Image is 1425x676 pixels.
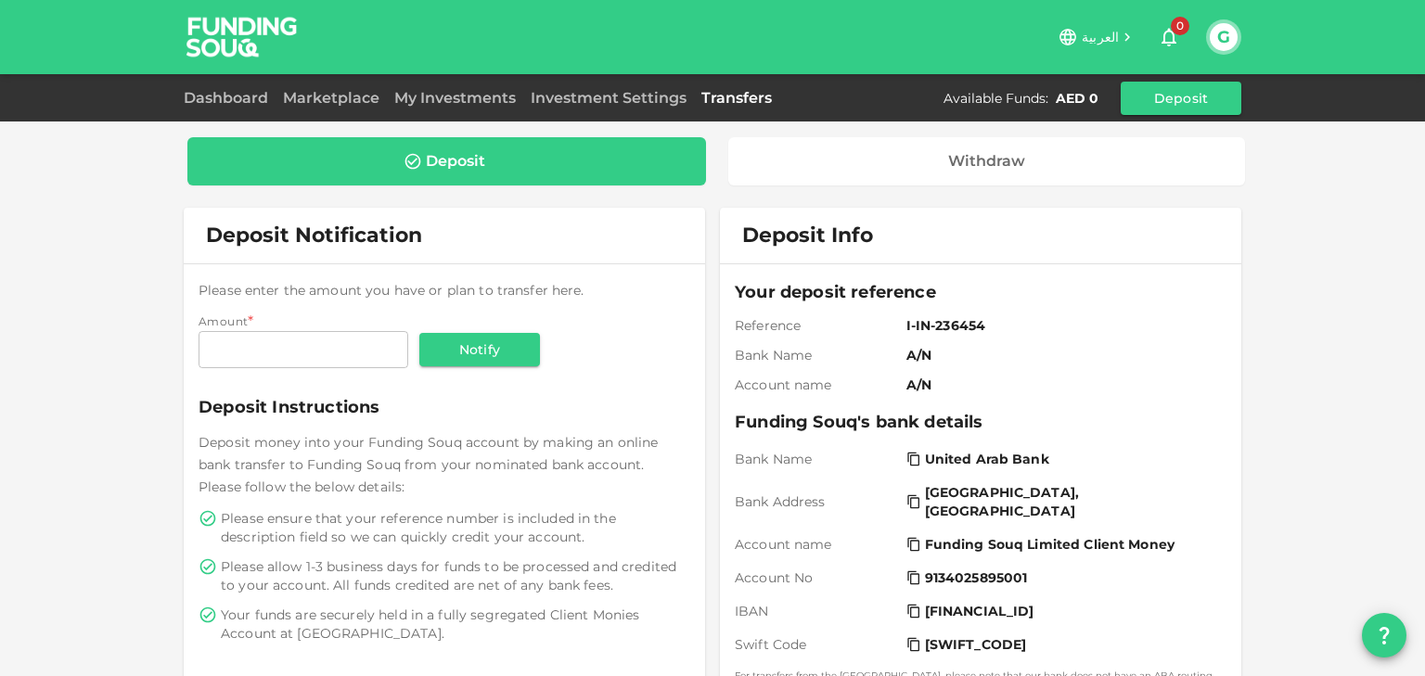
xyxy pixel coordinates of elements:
[1362,613,1406,657] button: question
[735,635,899,654] span: Swift Code
[694,89,779,107] a: Transfers
[906,376,1219,394] span: A/N
[419,333,540,366] button: Notify
[199,314,248,328] span: Amount
[735,316,899,335] span: Reference
[735,535,899,554] span: Account name
[426,152,485,171] div: Deposit
[948,152,1025,171] div: Withdraw
[925,535,1175,554] span: Funding Souq Limited Client Money
[925,568,1028,587] span: 9134025895001
[925,483,1215,520] span: [GEOGRAPHIC_DATA], [GEOGRAPHIC_DATA]
[735,279,1226,305] span: Your deposit reference
[728,137,1246,185] a: Withdraw
[735,346,899,364] span: Bank Name
[221,557,687,594] span: Please allow 1-3 business days for funds to be processed and credited to your account. All funds ...
[735,409,1226,435] span: Funding Souq's bank details
[276,89,387,107] a: Marketplace
[523,89,694,107] a: Investment Settings
[925,635,1027,654] span: [SWIFT_CODE]
[1056,89,1098,108] div: AED 0
[1082,29,1119,45] span: العربية
[1121,82,1241,115] button: Deposit
[944,89,1048,108] div: Available Funds :
[906,346,1219,364] span: A/N
[735,602,899,620] span: IBAN
[906,316,1219,335] span: I-IN-236454
[206,223,422,248] span: Deposit Notification
[199,394,690,420] span: Deposit Instructions
[199,331,408,368] input: amount
[199,282,584,299] span: Please enter the amount you have or plan to transfer here.
[184,89,276,107] a: Dashboard
[221,509,687,546] span: Please ensure that your reference number is included in the description field so we can quickly c...
[735,450,899,468] span: Bank Name
[735,376,899,394] span: Account name
[387,89,523,107] a: My Investments
[1150,19,1187,56] button: 0
[199,434,658,495] span: Deposit money into your Funding Souq account by making an online bank transfer to Funding Souq fr...
[221,606,687,643] span: Your funds are securely held in a fully segregated Client Monies Account at [GEOGRAPHIC_DATA].
[925,602,1034,620] span: [FINANCIAL_ID]
[735,492,899,511] span: Bank Address
[735,568,899,587] span: Account No
[925,450,1049,468] span: United Arab Bank
[1171,17,1189,35] span: 0
[1210,23,1238,51] button: G
[742,223,873,249] span: Deposit Info
[187,137,706,185] a: Deposit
